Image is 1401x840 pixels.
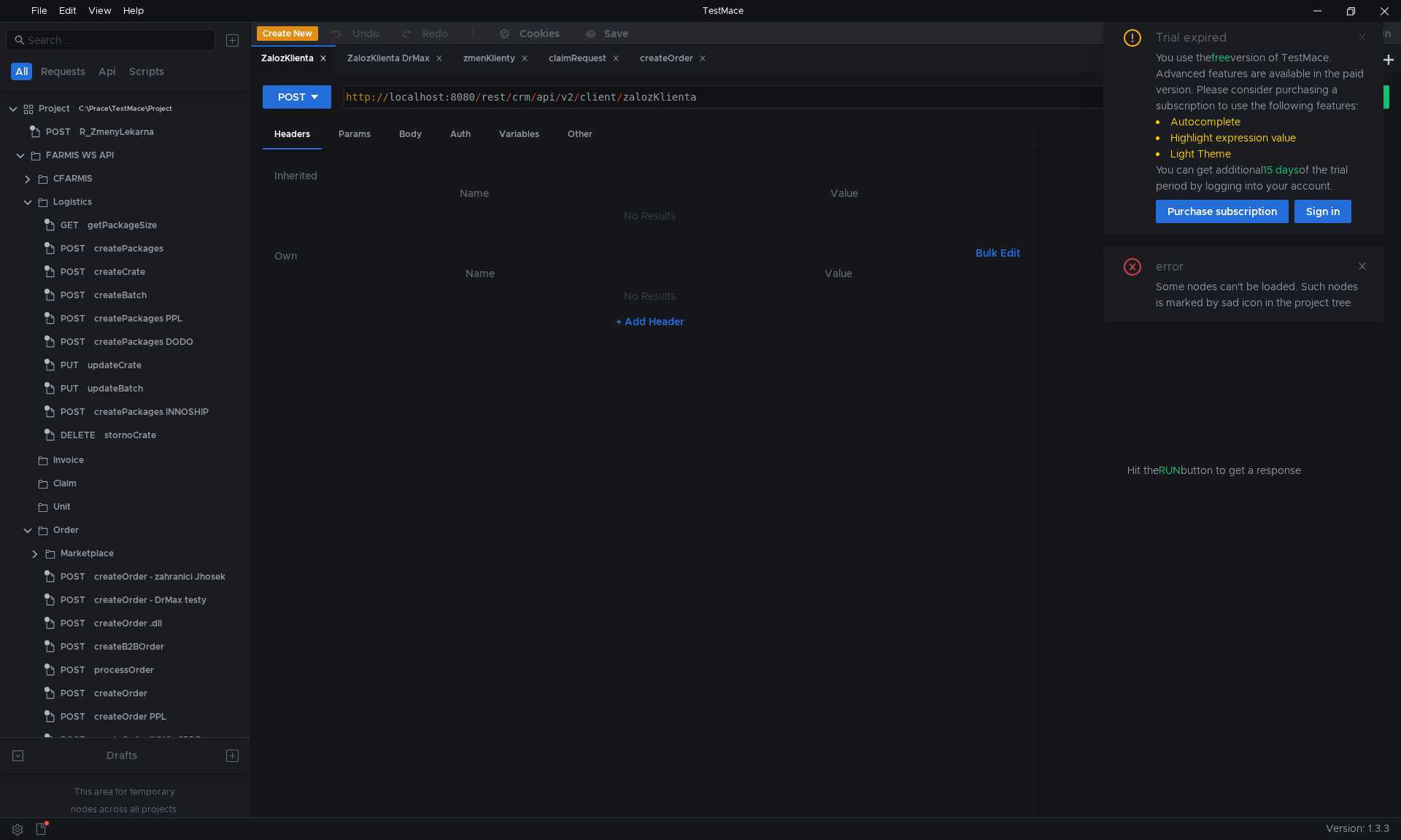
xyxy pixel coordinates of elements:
div: ZalozKlienta DrMax [347,51,443,66]
span: Version: 1.3.3 [1326,818,1389,839]
div: Cookies [520,25,560,42]
div: You use the version of TestMace. Advanced features are available in the paid version. Please cons... [1156,50,1366,194]
th: Name [298,265,663,282]
div: You can get additional of the trial period by logging into your account. [1156,162,1366,194]
div: createB2BOrder [94,636,164,658]
button: Scripts [125,63,169,80]
span: DELETE [61,424,96,446]
div: ZalozKlienta [261,51,327,66]
button: Purchase subscription [1156,200,1289,223]
div: createOrder .dll [94,612,162,634]
div: createPackages [94,238,163,260]
div: FARMIS WS API [46,144,114,166]
div: Variables [487,121,551,148]
div: claimRequest [549,51,620,66]
span: Hit the button to get a response [1127,462,1301,478]
div: createOrder [640,51,706,66]
span: POST [61,729,85,751]
div: Unit [53,496,71,518]
div: createOrder - DrMax testy [94,589,207,611]
span: 15 days [1263,163,1299,176]
button: Api [94,63,120,80]
button: POST [263,85,331,109]
span: POST [61,612,85,634]
div: createPackages PPL [94,308,182,330]
span: PUT [61,354,79,376]
div: Project [39,98,70,120]
li: Autocomplete [1156,114,1366,130]
div: updateCrate [88,354,142,376]
div: Trial expired [1156,29,1244,47]
nz-embed-empty: No Results [624,289,676,303]
span: POST [61,706,85,728]
div: Drafts [107,747,137,764]
button: Bulk Edit [970,244,1026,262]
th: Name [286,184,663,202]
div: Order [53,519,79,541]
div: Invoice [53,449,84,471]
span: POST [61,659,85,681]
div: Redo [422,25,448,42]
div: processOrder [94,659,154,681]
span: POST [61,682,85,704]
span: PUT [61,378,79,400]
div: createCrate [94,261,145,283]
div: zmenKlienty [463,51,528,66]
th: Value [663,265,1014,282]
li: Light Theme [1156,146,1366,162]
span: RUN [1159,464,1181,477]
div: createOrder - zahranici Jhosek [94,566,225,588]
div: Body [387,121,433,148]
th: Value [663,184,1026,202]
span: POST [61,284,85,306]
button: + Add Header [610,313,690,330]
span: POST [61,331,85,353]
span: free [1211,51,1230,64]
input: Search... [28,32,207,48]
div: Params [327,121,382,148]
div: Undo [352,25,379,42]
div: CFARMIS [53,168,93,190]
nz-embed-empty: No Results [624,209,676,222]
span: POST [61,238,85,260]
span: POST [61,589,85,611]
span: POST [61,261,85,283]
button: Sign in [1294,200,1351,223]
span: POST [61,308,85,330]
div: error [1156,258,1201,276]
div: POST [278,89,306,105]
div: Headers [263,121,322,149]
div: Marketplace [61,542,114,564]
div: Some nodes can't be loaded. Such nodes is marked by sad icon in the project tree. [1156,279,1366,311]
div: createPackages DODO [94,331,193,353]
div: Other [556,121,604,148]
div: stornoCrate [104,424,156,446]
div: Logistics [53,191,92,213]
li: Highlight expression value [1156,130,1366,146]
button: Requests [36,63,90,80]
div: createOrder INNO_CPDR [94,729,201,751]
div: createPackages INNOSHIP [94,401,209,423]
div: Claim [53,472,77,494]
button: All [11,63,32,80]
span: POST [61,401,85,423]
span: POST [61,566,85,588]
div: getPackageSize [88,214,157,236]
div: createOrder [94,682,147,704]
div: Save [604,28,628,39]
h6: Own [274,247,970,265]
div: updateBatch [88,378,143,400]
button: Create New [257,26,318,41]
div: Auth [439,121,482,148]
div: createBatch [94,284,147,306]
button: Undo [318,23,390,44]
span: POST [61,636,85,658]
div: R_ZmenyLekarna [80,121,154,143]
span: POST [46,121,71,143]
div: createOrder PPL [94,706,166,728]
div: C:\Prace\TestMace\Project [79,98,172,120]
button: Redo [390,23,458,44]
span: GET [61,214,79,236]
h6: Inherited [274,167,1026,184]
